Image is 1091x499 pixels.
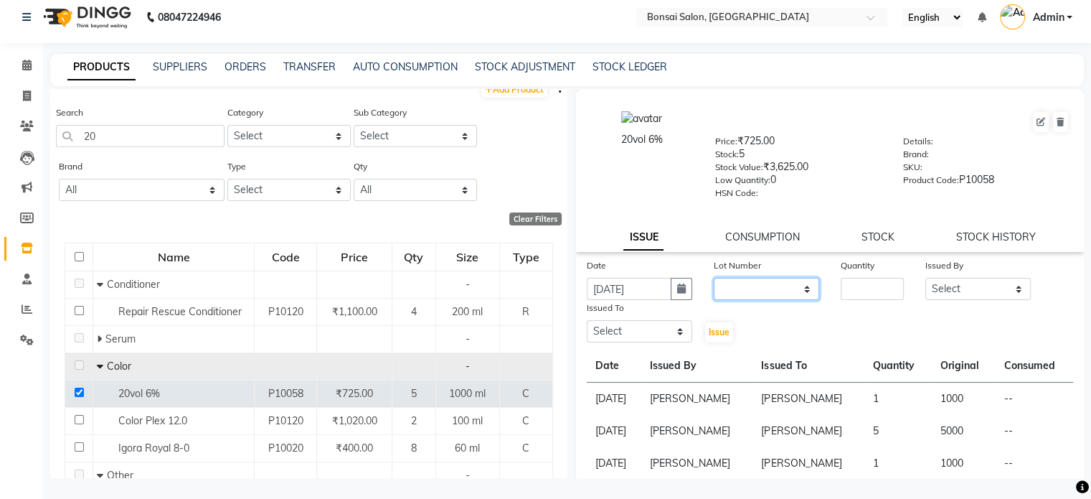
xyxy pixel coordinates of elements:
div: Name [94,244,253,270]
span: ₹1,100.00 [332,305,377,318]
div: Price [318,244,391,270]
a: CONSUMPTION [725,230,800,243]
th: Quantity [864,350,932,383]
td: 5000 [931,415,995,447]
label: Issued To [587,302,624,314]
img: Admin [1000,4,1025,29]
a: STOCK HISTORY [956,230,1036,243]
span: C [522,387,529,400]
span: C [522,442,529,454]
th: Date [587,350,642,383]
div: ₹725.00 [715,134,882,154]
a: ISSUE [623,225,663,251]
span: ₹400.00 [336,442,373,454]
div: Type [501,244,552,270]
a: STOCK ADJUSTMENT [475,60,575,73]
div: Size [437,244,499,270]
td: [DATE] [587,383,642,416]
span: Serum [105,332,136,345]
div: 5 [715,146,882,167]
td: 1000 [931,383,995,416]
span: 100 ml [452,414,483,427]
span: Conditioner [107,278,160,291]
div: Qty [393,244,434,270]
a: AUTO CONSUMPTION [353,60,458,73]
span: Collapse Row [97,469,107,482]
td: [PERSON_NAME] [641,383,752,416]
span: Issue [709,327,729,337]
td: [PERSON_NAME] [752,415,864,447]
span: Collapse Row [97,278,107,291]
label: Price: [715,135,737,148]
div: 20vol 6% [590,132,694,147]
th: Consumed [995,350,1073,383]
a: STOCK [861,230,894,243]
span: 1000 ml [449,387,486,400]
div: P10058 [903,172,1069,192]
a: Add Product [481,80,547,98]
th: Issued By [641,350,752,383]
span: 20vol 6% [118,387,160,400]
label: Sub Category [354,106,407,119]
th: Original [931,350,995,383]
label: SKU: [903,161,922,174]
td: [PERSON_NAME] [641,415,752,447]
span: Other [107,469,133,482]
span: 2 [411,414,417,427]
label: Low Quantity: [715,174,770,187]
span: R [522,305,529,318]
div: ₹3,625.00 [715,159,882,179]
label: HSN Code: [715,187,758,200]
span: P10020 [268,442,303,454]
label: Details: [903,135,933,148]
span: - [466,332,470,345]
th: Issued To [752,350,864,383]
td: [DATE] [587,447,642,480]
a: TRANSFER [283,60,336,73]
td: 5 [864,415,932,447]
td: 1 [864,447,932,480]
label: Search [56,106,83,119]
span: P10120 [268,305,303,318]
td: -- [995,415,1073,447]
span: ₹1,020.00 [332,414,377,427]
td: -- [995,383,1073,416]
label: Product Code: [903,174,959,187]
label: Lot Number [714,259,761,272]
span: Igora Royal 8-0 [118,442,189,454]
span: - [466,360,470,373]
label: Type [227,160,246,173]
input: Search by product name or code [56,125,225,147]
span: Color [107,360,131,373]
label: Qty [354,160,367,173]
img: avatar [621,111,662,126]
span: 200 ml [452,305,483,318]
span: Expand Row [97,332,105,345]
div: Code [255,244,316,270]
span: - [466,278,470,291]
span: 60 ml [455,442,480,454]
div: Clear Filters [509,213,562,225]
td: [PERSON_NAME] [752,447,864,480]
span: C [522,414,529,427]
span: Collapse Row [97,360,107,373]
span: P10120 [268,414,303,427]
span: Color Plex 12.0 [118,414,187,427]
label: Date [587,259,606,272]
td: 1000 [931,447,995,480]
label: Brand [59,160,82,173]
div: 0 [715,172,882,192]
label: Issued By [925,259,963,272]
a: PRODUCTS [67,55,136,80]
span: ₹725.00 [336,387,373,400]
span: - [466,469,470,482]
td: [PERSON_NAME] [641,447,752,480]
button: Issue [705,322,733,342]
td: [DATE] [587,415,642,447]
label: Quantity [841,259,874,272]
span: 4 [411,305,417,318]
td: 1 [864,383,932,416]
span: Repair Rescue Conditioner [118,305,242,318]
a: ORDERS [225,60,266,73]
label: Category [227,106,263,119]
